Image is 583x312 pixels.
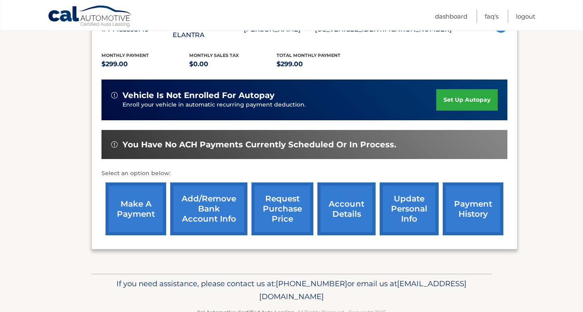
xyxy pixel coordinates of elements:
img: alert-white.svg [111,141,118,148]
span: Monthly sales Tax [189,52,239,58]
a: Cal Automotive [48,5,133,29]
p: $299.00 [277,59,364,70]
a: account details [317,182,376,235]
a: set up autopay [436,89,498,111]
a: payment history [443,182,503,235]
p: Select an option below: [101,169,507,178]
span: vehicle is not enrolled for autopay [123,90,275,101]
a: Add/Remove bank account info [170,182,247,235]
a: make a payment [106,182,166,235]
span: Monthly Payment [101,52,149,58]
a: FAQ's [485,10,499,23]
span: You have no ACH payments currently scheduled or in process. [123,140,396,150]
a: Dashboard [435,10,467,23]
a: update personal info [380,182,439,235]
a: request purchase price [251,182,313,235]
span: [EMAIL_ADDRESS][DOMAIN_NAME] [259,279,467,301]
img: alert-white.svg [111,92,118,98]
span: [PHONE_NUMBER] [276,279,347,288]
p: $299.00 [101,59,189,70]
p: If you need assistance, please contact us at: or email us at [97,277,486,303]
p: Enroll your vehicle in automatic recurring payment deduction. [123,101,436,109]
a: Logout [516,10,535,23]
p: $0.00 [189,59,277,70]
span: Total Monthly Payment [277,52,340,58]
